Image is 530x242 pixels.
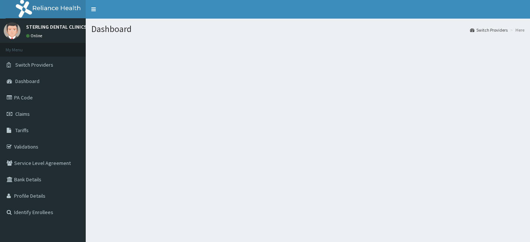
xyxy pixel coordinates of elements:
[15,78,40,85] span: Dashboard
[26,24,87,29] p: STERLING DENTAL CLINICS
[470,27,508,33] a: Switch Providers
[26,33,44,38] a: Online
[91,24,524,34] h1: Dashboard
[508,27,524,33] li: Here
[4,22,20,39] img: User Image
[15,61,53,68] span: Switch Providers
[15,127,29,134] span: Tariffs
[15,111,30,117] span: Claims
